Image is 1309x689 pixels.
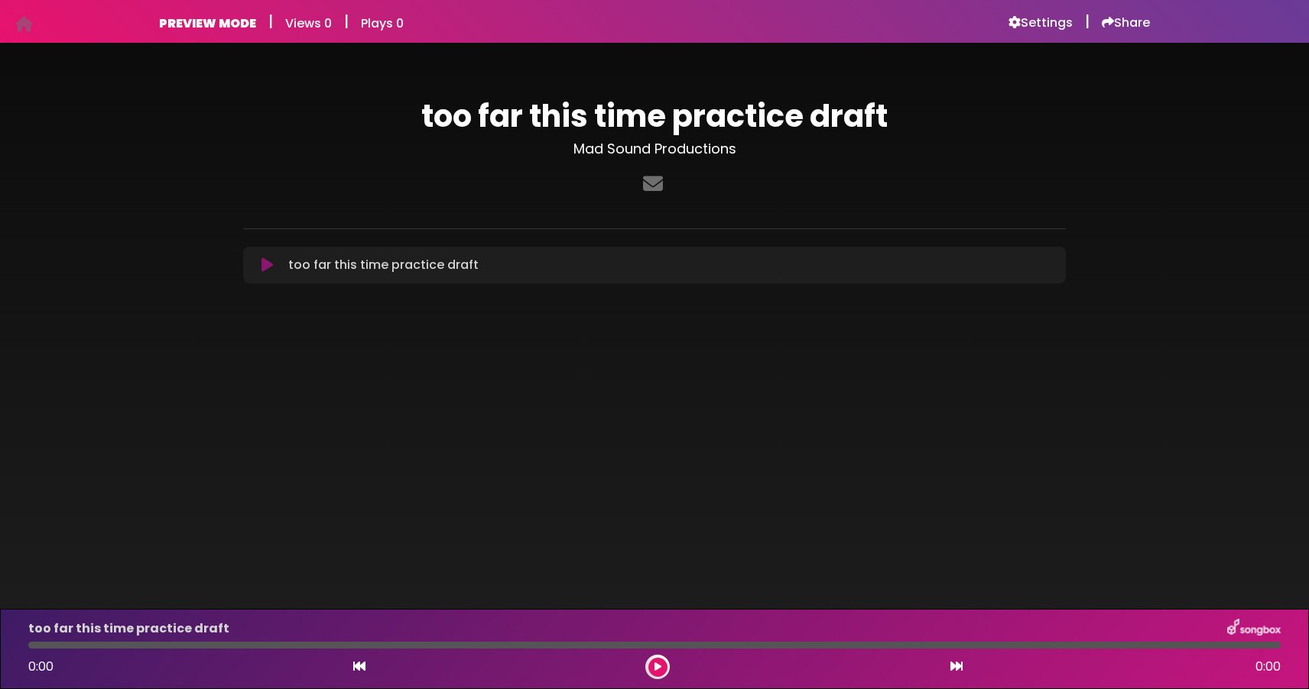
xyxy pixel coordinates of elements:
h5: | [1085,12,1090,31]
h3: Mad Sound Productions [243,141,1066,157]
h5: | [268,12,273,31]
p: too far this time practice draft [288,256,479,274]
a: Share [1102,15,1150,31]
a: Settings [1009,15,1073,31]
h6: Views 0 [285,16,332,31]
h6: Plays 0 [361,16,404,31]
h6: PREVIEW MODE [159,16,256,31]
h1: too far this time practice draft [243,98,1066,134]
h5: | [344,12,349,31]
